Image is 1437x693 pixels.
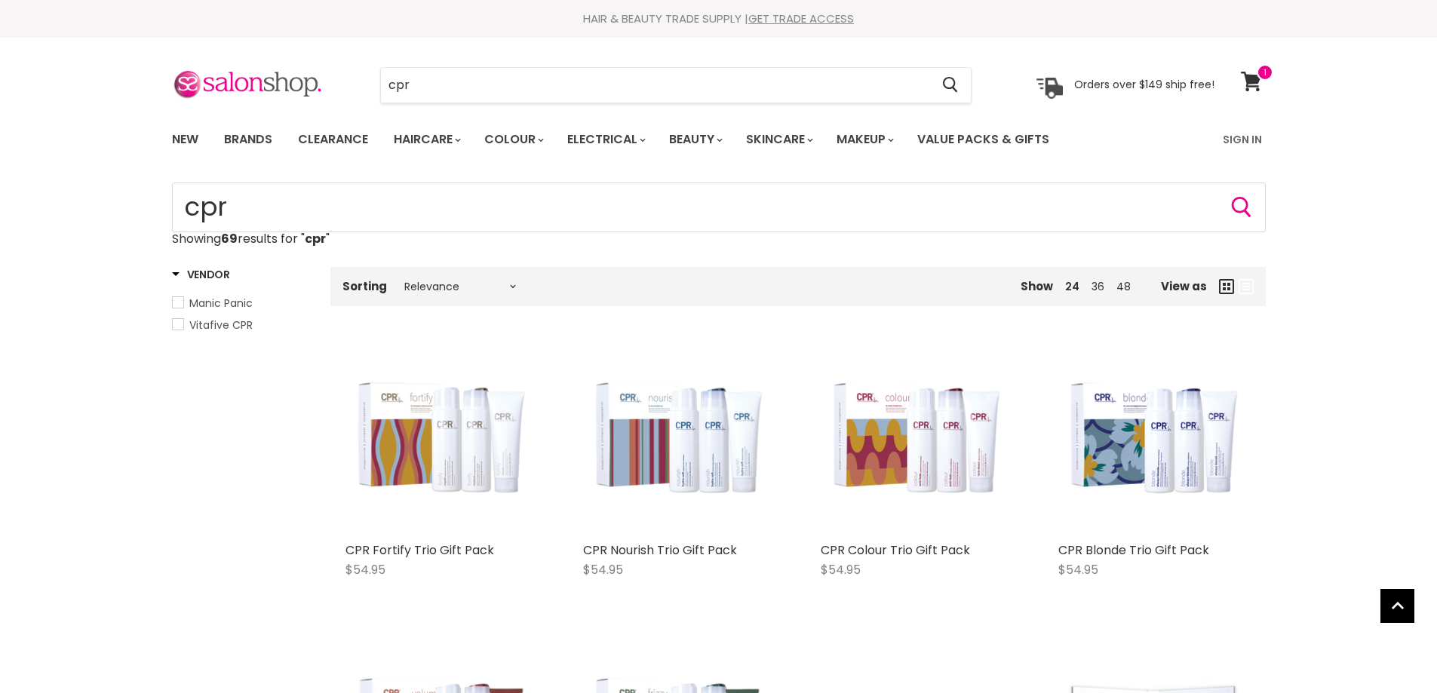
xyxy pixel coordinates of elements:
[821,541,970,559] a: CPR Colour Trio Gift Pack
[821,342,1013,535] img: CPR Colour Trio Gift Pack
[1058,561,1098,578] span: $54.95
[1161,280,1207,293] span: View as
[345,342,538,535] img: CPR Fortify Trio Gift Pack
[153,11,1285,26] div: HAIR & BEAUTY TRADE SUPPLY |
[189,296,253,311] span: Manic Panic
[1058,541,1209,559] a: CPR Blonde Trio Gift Pack
[189,317,253,333] span: Vitafive CPR
[906,124,1061,155] a: Value Packs & Gifts
[380,67,972,103] form: Product
[345,561,385,578] span: $54.95
[161,124,210,155] a: New
[825,124,903,155] a: Makeup
[172,317,312,333] a: Vitafive CPR
[305,230,326,247] strong: cpr
[381,68,931,103] input: Search
[1074,78,1214,91] p: Orders over $149 ship free!
[735,124,822,155] a: Skincare
[172,295,312,311] a: Manic Panic
[172,182,1266,232] form: Product
[153,118,1285,161] nav: Main
[1065,279,1079,294] a: 24
[821,561,861,578] span: $54.95
[342,280,387,293] label: Sorting
[583,561,623,578] span: $54.95
[382,124,470,155] a: Haircare
[1116,279,1131,294] a: 48
[1230,195,1254,219] button: Search
[1214,124,1271,155] a: Sign In
[658,124,732,155] a: Beauty
[931,68,971,103] button: Search
[172,182,1266,232] input: Search
[748,11,854,26] a: GET TRADE ACCESS
[1092,279,1104,294] a: 36
[473,124,553,155] a: Colour
[1021,278,1053,294] span: Show
[172,267,230,282] h3: Vendor
[345,541,494,559] a: CPR Fortify Trio Gift Pack
[556,124,655,155] a: Electrical
[287,124,379,155] a: Clearance
[161,118,1138,161] ul: Main menu
[583,342,775,535] img: CPR Nourish Trio Gift Pack
[172,232,1266,246] p: Showing results for " "
[221,230,238,247] strong: 69
[583,541,737,559] a: CPR Nourish Trio Gift Pack
[1058,342,1251,535] img: CPR Blonde Trio Gift Pack
[213,124,284,155] a: Brands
